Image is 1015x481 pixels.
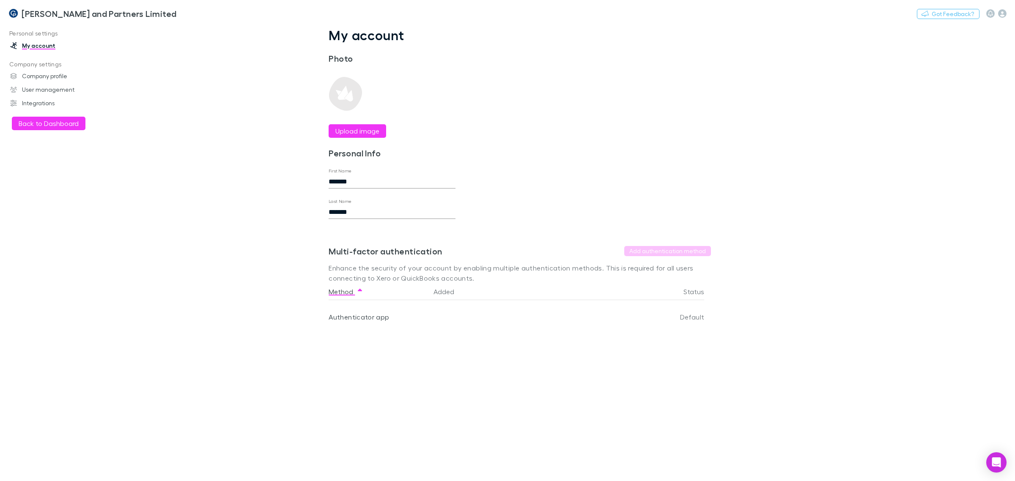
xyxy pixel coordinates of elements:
[329,168,352,174] label: First Name
[624,246,711,256] button: Add authentication method
[329,283,363,300] button: Method
[22,8,177,19] h3: [PERSON_NAME] and Partners Limited
[986,452,1007,473] div: Open Intercom Messenger
[329,77,362,111] img: Preview
[329,27,711,43] h1: My account
[329,148,455,158] h3: Personal Info
[329,263,711,283] p: Enhance the security of your account by enabling multiple authentication methods. This is require...
[2,39,119,52] a: My account
[8,8,18,19] img: Coates and Partners Limited's Logo
[329,198,352,205] label: Last Name
[917,9,979,19] button: Got Feedback?
[2,59,119,70] p: Company settings
[329,124,386,138] button: Upload image
[12,117,85,130] button: Back to Dashboard
[433,283,464,300] button: Added
[2,96,119,110] a: Integrations
[2,28,119,39] p: Personal settings
[2,69,119,83] a: Company profile
[3,3,182,24] a: [PERSON_NAME] and Partners Limited
[335,126,379,136] label: Upload image
[628,300,704,334] div: Default
[329,300,427,334] div: Authenticator app
[683,283,714,300] button: Status
[329,246,442,256] h3: Multi-factor authentication
[2,83,119,96] a: User management
[329,53,455,63] h3: Photo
